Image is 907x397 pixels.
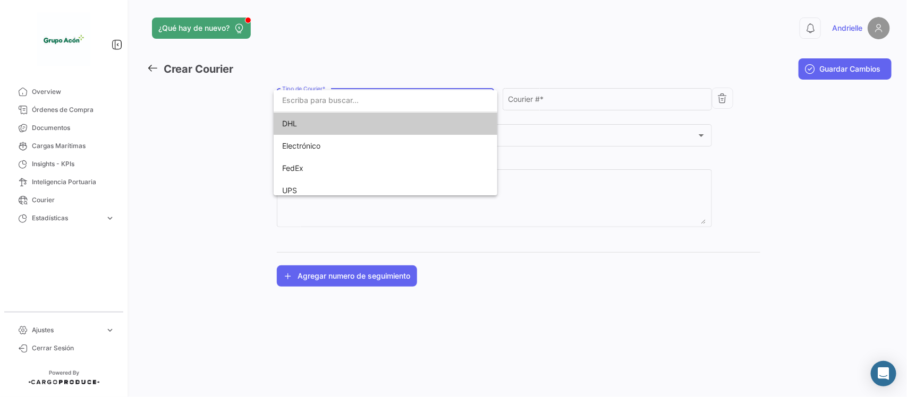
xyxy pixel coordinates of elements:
[282,163,303,172] span: FedEx
[282,186,297,195] span: UPS
[282,119,297,128] span: DHL
[282,141,320,150] span: Electrónico
[274,89,497,111] input: dropdown search
[871,361,896,386] div: Abrir Intercom Messenger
